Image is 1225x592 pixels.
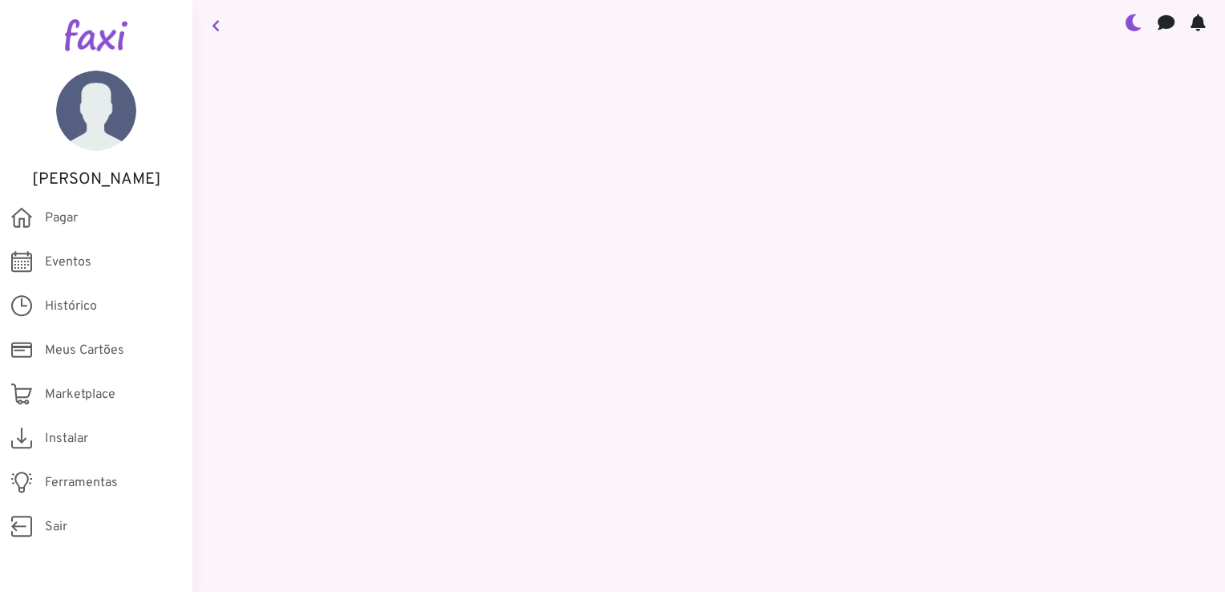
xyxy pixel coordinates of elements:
[45,429,88,448] span: Instalar
[24,170,168,189] h5: [PERSON_NAME]
[45,253,91,272] span: Eventos
[45,473,118,493] span: Ferramentas
[45,385,115,404] span: Marketplace
[45,341,124,360] span: Meus Cartões
[45,297,97,316] span: Histórico
[45,517,67,537] span: Sair
[45,209,78,228] span: Pagar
